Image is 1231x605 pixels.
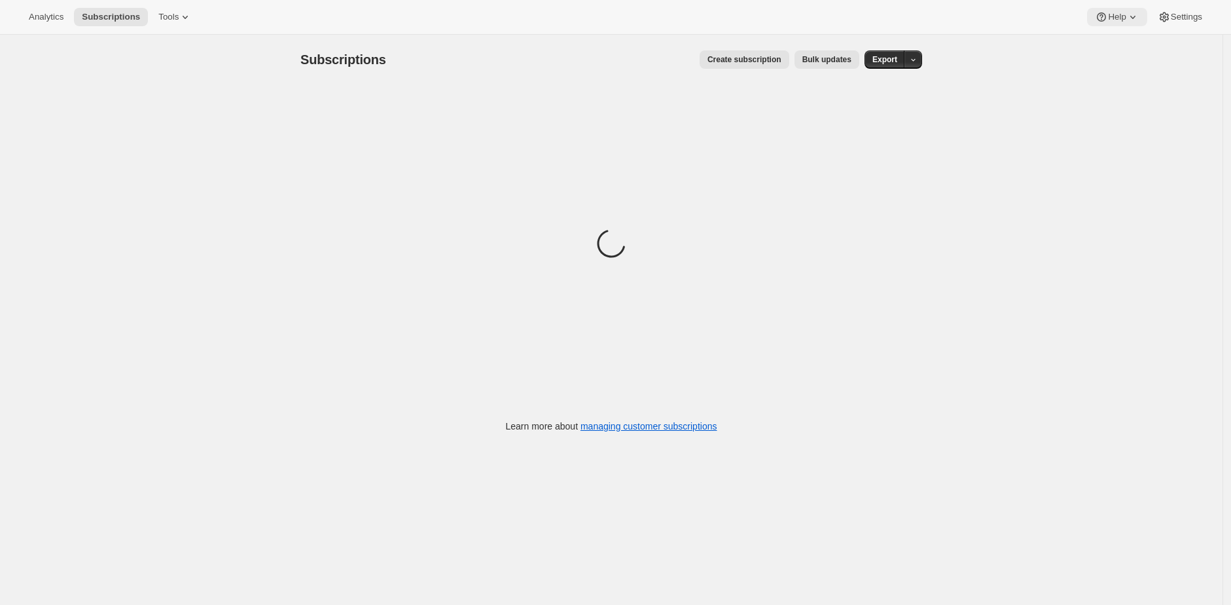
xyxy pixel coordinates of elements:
button: Subscriptions [74,8,148,26]
button: Analytics [21,8,71,26]
span: Export [872,54,897,65]
button: Create subscription [700,50,789,69]
p: Learn more about [506,420,717,433]
span: Create subscription [707,54,781,65]
span: Analytics [29,12,63,22]
span: Subscriptions [82,12,140,22]
button: Export [865,50,905,69]
button: Help [1087,8,1147,26]
button: Bulk updates [794,50,859,69]
span: Help [1108,12,1126,22]
span: Subscriptions [300,52,386,67]
span: Tools [158,12,179,22]
button: Settings [1150,8,1210,26]
span: Bulk updates [802,54,851,65]
span: Settings [1171,12,1202,22]
a: managing customer subscriptions [580,421,717,431]
button: Tools [151,8,200,26]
